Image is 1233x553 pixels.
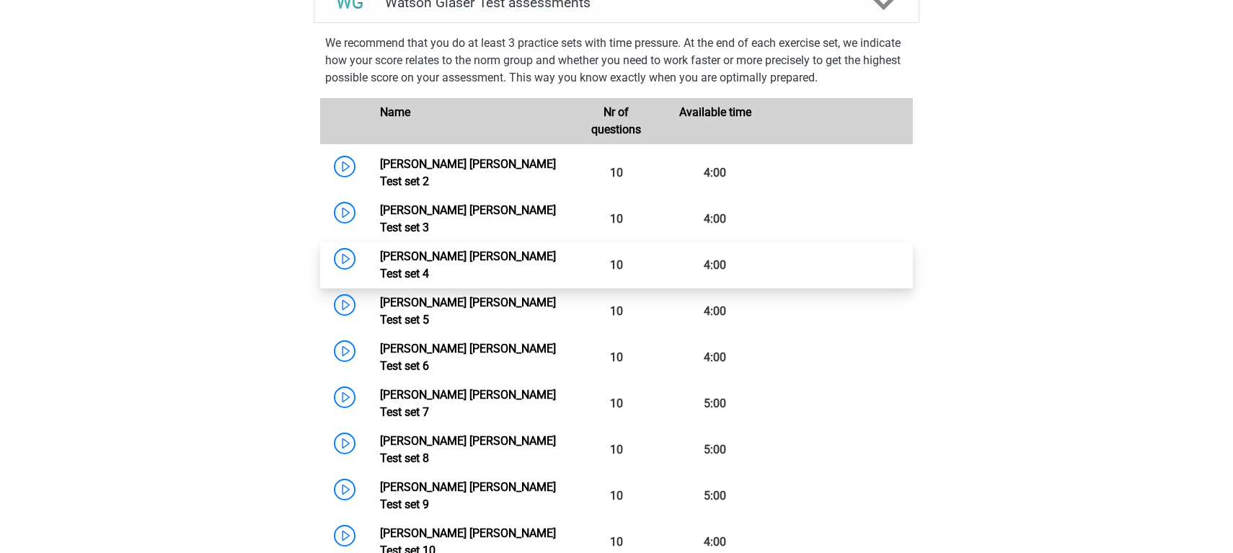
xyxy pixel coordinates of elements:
[380,203,556,234] a: [PERSON_NAME] [PERSON_NAME] Test set 3
[380,480,556,511] a: [PERSON_NAME] [PERSON_NAME] Test set 9
[380,249,556,280] a: [PERSON_NAME] [PERSON_NAME] Test set 4
[380,434,556,465] a: [PERSON_NAME] [PERSON_NAME] Test set 8
[380,157,556,188] a: [PERSON_NAME] [PERSON_NAME] Test set 2
[380,342,556,373] a: [PERSON_NAME] [PERSON_NAME] Test set 6
[325,35,908,87] p: We recommend that you do at least 3 practice sets with time pressure. At the end of each exercise...
[369,104,567,138] div: Name
[666,104,764,138] div: Available time
[380,388,556,419] a: [PERSON_NAME] [PERSON_NAME] Test set 7
[380,296,556,327] a: [PERSON_NAME] [PERSON_NAME] Test set 5
[567,104,666,138] div: Nr of questions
